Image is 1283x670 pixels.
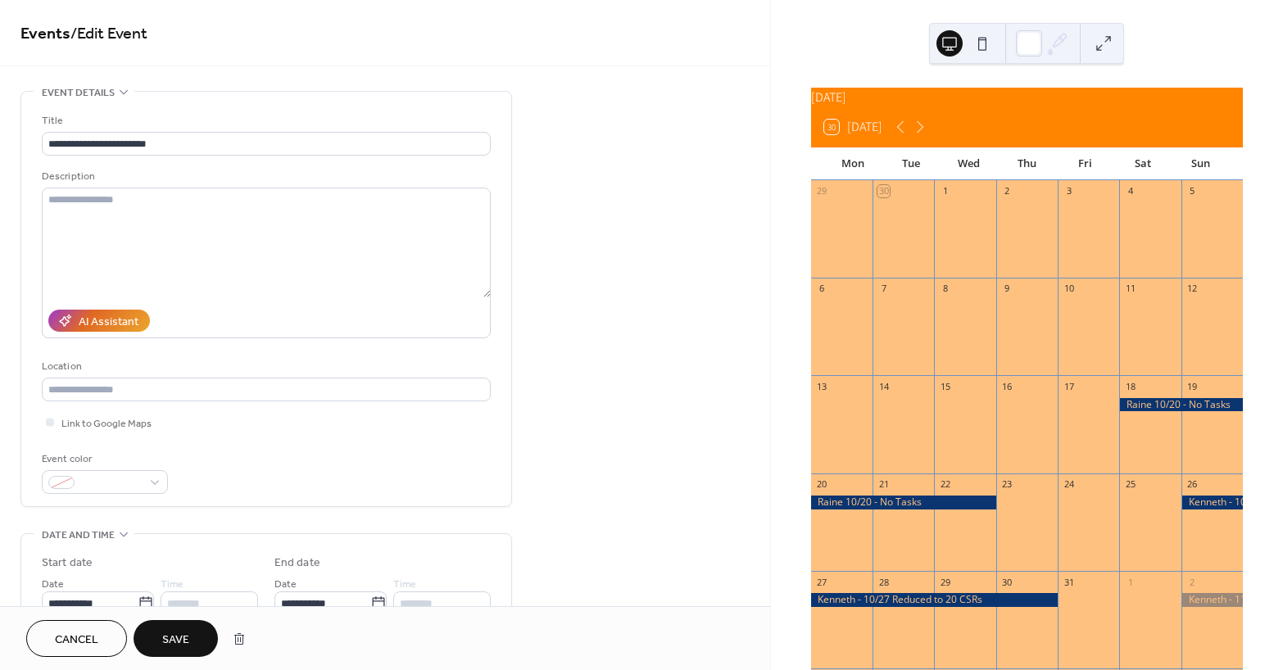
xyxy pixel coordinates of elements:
[1063,283,1075,295] div: 10
[811,496,996,509] div: Raine 10/20 - No Tasks
[1186,283,1199,295] div: 12
[1186,380,1199,392] div: 19
[1063,576,1075,588] div: 31
[42,527,115,544] span: Date and time
[811,593,1058,607] div: Kenneth - 10/27 Reduced to 20 CSRs
[1063,380,1075,392] div: 17
[816,478,828,491] div: 20
[939,380,951,392] div: 15
[162,632,189,649] span: Save
[882,147,940,180] div: Tue
[1001,185,1013,197] div: 2
[42,358,487,375] div: Location
[134,620,218,657] button: Save
[1124,185,1136,197] div: 4
[940,147,998,180] div: Wed
[1001,576,1013,588] div: 30
[1124,380,1136,392] div: 18
[877,380,890,392] div: 14
[939,576,951,588] div: 29
[42,555,93,572] div: Start date
[79,314,138,331] div: AI Assistant
[1113,147,1172,180] div: Sat
[1186,478,1199,491] div: 26
[42,112,487,129] div: Title
[877,185,890,197] div: 30
[1186,185,1199,197] div: 5
[816,380,828,392] div: 13
[274,555,320,572] div: End date
[939,185,951,197] div: 1
[48,310,150,332] button: AI Assistant
[939,283,951,295] div: 8
[161,576,184,593] span: Time
[20,18,70,50] a: Events
[1063,478,1075,491] div: 24
[1001,380,1013,392] div: 16
[1124,576,1136,588] div: 1
[1124,283,1136,295] div: 11
[274,576,297,593] span: Date
[61,415,152,432] span: Link to Google Maps
[26,620,127,657] button: Cancel
[1001,478,1013,491] div: 23
[816,283,828,295] div: 6
[811,88,1243,107] div: [DATE]
[42,450,165,468] div: Event color
[70,18,147,50] span: / Edit Event
[42,84,115,102] span: Event details
[55,632,98,649] span: Cancel
[1119,398,1243,412] div: Raine 10/20 - No Tasks
[1181,593,1243,607] div: Kenneth - 11/3 Reduced to 20 CSRs
[393,576,416,593] span: Time
[1172,147,1230,180] div: Sun
[877,576,890,588] div: 28
[1124,478,1136,491] div: 25
[877,283,890,295] div: 7
[1186,576,1199,588] div: 2
[824,147,882,180] div: Mon
[816,185,828,197] div: 29
[1001,283,1013,295] div: 9
[42,576,64,593] span: Date
[939,478,951,491] div: 22
[42,168,487,185] div: Description
[1056,147,1114,180] div: Fri
[877,478,890,491] div: 21
[818,115,888,138] button: 30[DATE]
[1181,496,1243,509] div: Kenneth - 10/27 Reduced to 20 CSRs
[816,576,828,588] div: 27
[1063,185,1075,197] div: 3
[998,147,1056,180] div: Thu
